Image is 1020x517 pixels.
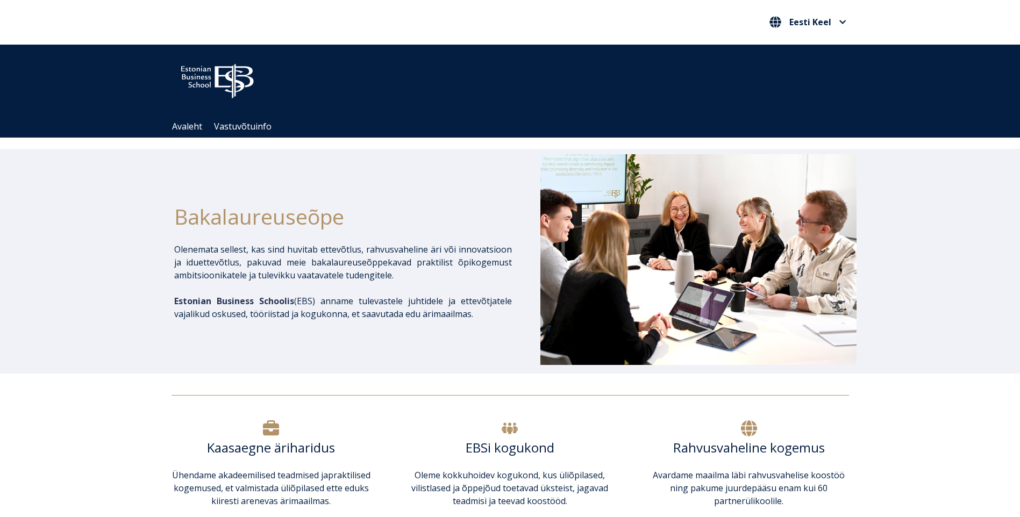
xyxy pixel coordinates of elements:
[174,469,370,507] span: praktilised kogemused, et valmistada üliõpilased ette eduks kiiresti arenevas ärimaailmas.
[174,295,297,307] span: (
[767,13,849,31] button: Eesti Keel
[789,18,831,26] span: Eesti Keel
[540,154,857,365] img: Bakalaureusetudengid
[172,120,202,132] a: Avaleht
[649,469,848,507] p: Avardame maailma läbi rahvusvahelise koostöö ning pakume juurdepääsu enam kui 60 partnerülikoolile.
[172,469,328,481] span: Ühendame akadeemilised teadmised ja
[410,440,610,456] h6: EBSi kogukond
[214,120,272,132] a: Vastuvõtuinfo
[174,295,512,320] p: EBS) anname tulevastele juhtidele ja ettevõtjatele vajalikud oskused, tööriistad ja kogukonna, et...
[172,55,263,102] img: ebs_logo2016_white
[649,440,848,456] h6: Rahvusvaheline kogemus
[411,469,608,507] span: Oleme kokkuhoidev kogukond, kus üliõpilased, vilistlased ja õppejõud toetavad üksteist, jagavad t...
[767,13,849,31] nav: Vali oma keel
[172,440,371,456] h6: Kaasaegne äriharidus
[174,295,294,307] span: Estonian Business Schoolis
[174,243,512,282] p: Olenemata sellest, kas sind huvitab ettevõtlus, rahvusvaheline äri või innovatsioon ja iduettevõt...
[166,116,865,138] div: Navigation Menu
[174,200,512,232] h1: Bakalaureuseõpe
